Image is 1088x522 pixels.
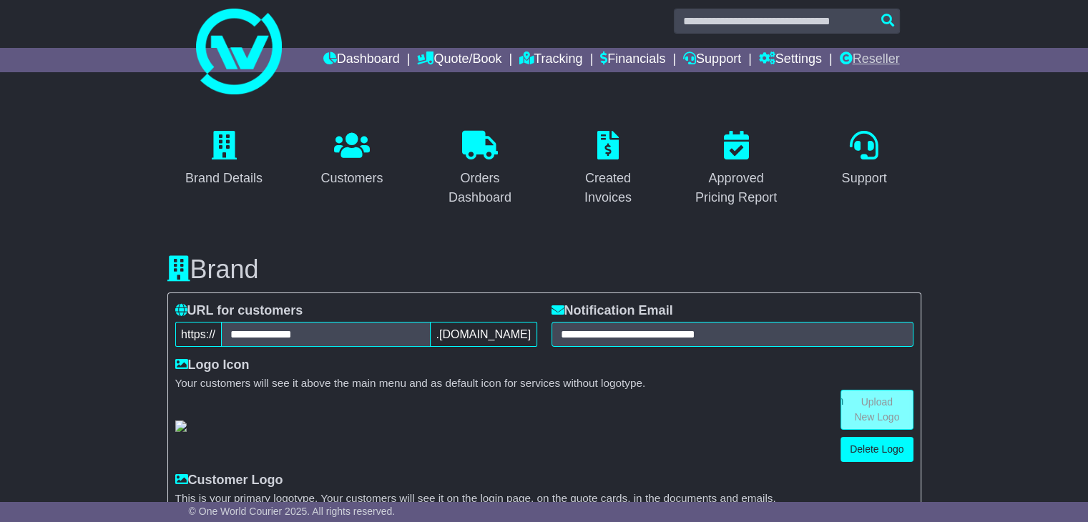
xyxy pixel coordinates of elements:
a: Reseller [839,48,899,72]
small: This is your primary logotype. Your customers will see it on the login page, on the quote cards, ... [175,492,913,505]
label: URL for customers [175,303,303,319]
div: Orders Dashboard [433,169,528,207]
a: Orders Dashboard [423,126,537,212]
a: Dashboard [323,48,400,72]
a: Support [683,48,741,72]
img: GetResellerIconLogo [175,420,187,432]
label: Logo Icon [175,358,250,373]
a: Approved Pricing Report [680,126,793,212]
div: Support [841,169,886,188]
a: Settings [759,48,822,72]
div: Customers [320,169,383,188]
a: Tracking [519,48,582,72]
a: Delete Logo [840,437,913,462]
a: Upload New Logo [840,390,913,430]
a: Created Invoices [552,126,665,212]
div: Brand Details [185,169,263,188]
label: Notification Email [552,303,673,319]
small: Your customers will see it above the main menu and as default icon for services without logotype. [175,377,913,390]
div: Created Invoices [561,169,656,207]
span: © One World Courier 2025. All rights reserved. [189,506,396,517]
a: Support [832,126,896,193]
a: Quote/Book [417,48,501,72]
a: Financials [600,48,665,72]
span: .[DOMAIN_NAME] [430,322,536,347]
span: https:// [175,322,222,347]
label: Customer Logo [175,473,283,488]
div: Approved Pricing Report [689,169,784,207]
h3: Brand [167,255,921,284]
